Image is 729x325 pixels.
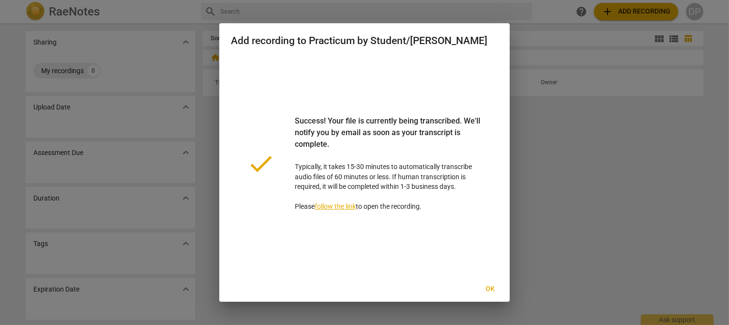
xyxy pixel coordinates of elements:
[295,115,483,162] div: Success! Your file is currently being transcribed. We'll notify you by email as soon as your tran...
[231,35,498,47] h2: Add recording to Practicum by Student/[PERSON_NAME]
[475,280,506,298] button: Ok
[315,202,356,210] a: follow the link
[246,149,275,178] span: done
[483,284,498,294] span: Ok
[295,115,483,212] p: Typically, it takes 15-30 minutes to automatically transcribe audio files of 60 minutes or less. ...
